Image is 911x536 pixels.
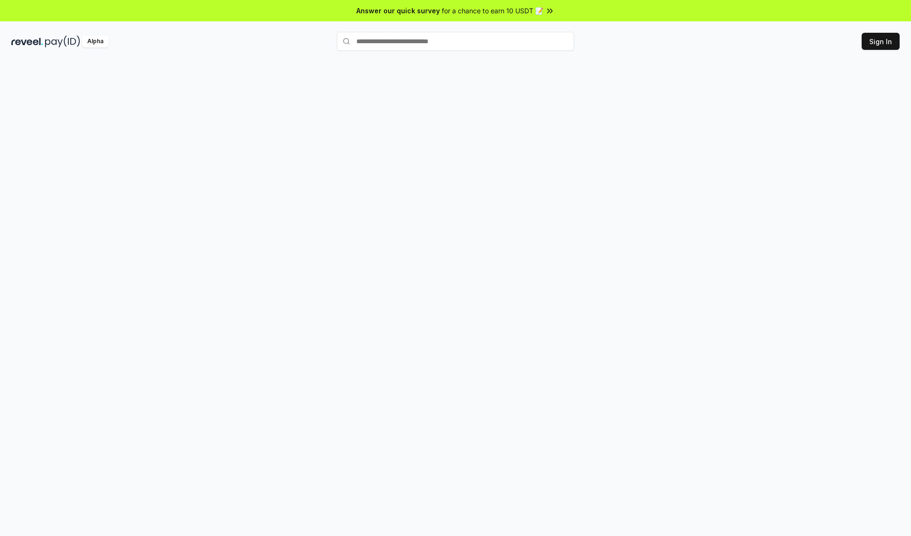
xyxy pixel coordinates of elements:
span: for a chance to earn 10 USDT 📝 [442,6,543,16]
div: Alpha [82,36,109,47]
img: reveel_dark [11,36,43,47]
button: Sign In [862,33,900,50]
img: pay_id [45,36,80,47]
span: Answer our quick survey [356,6,440,16]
